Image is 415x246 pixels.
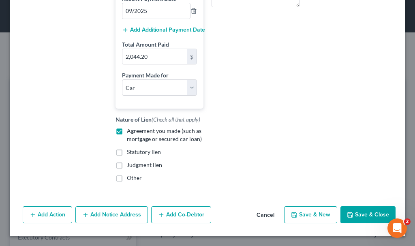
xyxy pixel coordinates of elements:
span: 2 [404,218,411,225]
input: -- [122,3,190,19]
button: Cancel [250,207,281,223]
button: Add Additional Payment Date [122,27,197,33]
button: Save & Close [340,206,396,223]
label: Payment Made for [122,71,169,79]
button: Add Co-Debtor [151,206,211,223]
button: Add Notice Address [75,206,148,223]
span: Agreement you made (such as mortgage or secured car loan) [127,127,202,142]
label: Nature of Lien [116,115,200,124]
div: $ [187,49,197,64]
input: 0.00 [122,49,187,64]
label: Total Amount Paid [122,40,169,49]
span: Statutory lien [127,148,161,155]
span: Judgment lien [127,161,162,168]
button: Add Action [23,206,72,223]
iframe: Intercom live chat [387,218,407,238]
button: Save & New [284,206,337,223]
span: (Check all that apply) [152,116,200,123]
span: Other [127,174,142,181]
